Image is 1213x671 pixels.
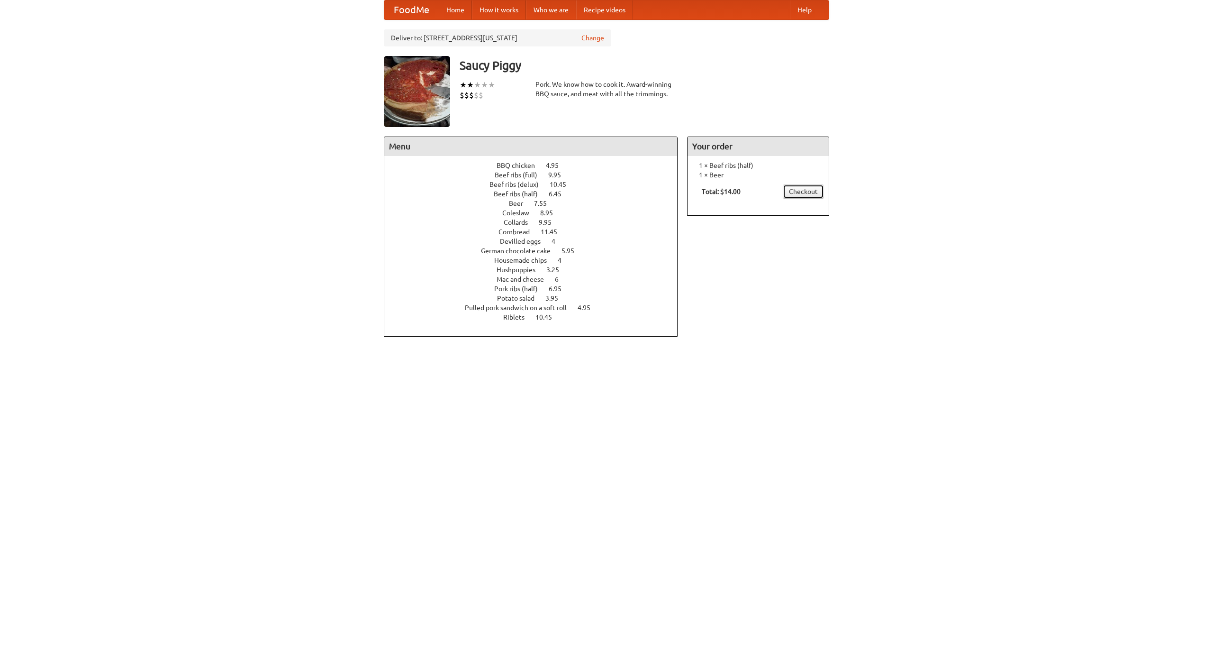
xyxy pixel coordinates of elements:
a: Beer 7.55 [509,200,564,207]
a: Potato salad 3.95 [497,294,576,302]
a: Beef ribs (full) 9.95 [495,171,579,179]
span: 3.95 [545,294,568,302]
span: 10.45 [550,181,576,188]
span: 9.95 [548,171,570,179]
a: Collards 9.95 [504,219,569,226]
div: Deliver to: [STREET_ADDRESS][US_STATE] [384,29,611,46]
a: Beef ribs (half) 6.45 [494,190,579,198]
li: 1 × Beer [692,170,824,180]
li: ★ [474,80,481,90]
li: ★ [460,80,467,90]
span: Beef ribs (half) [494,190,547,198]
img: angular.jpg [384,56,450,127]
li: 1 × Beef ribs (half) [692,161,824,170]
span: German chocolate cake [481,247,560,255]
a: Pork ribs (half) 6.95 [494,285,579,293]
span: 6.45 [549,190,571,198]
a: Help [790,0,819,19]
a: Cornbread 11.45 [498,228,575,236]
span: 5.95 [561,247,584,255]
li: $ [464,90,469,101]
li: ★ [488,80,495,90]
span: Potato salad [497,294,544,302]
span: Hushpuppies [497,266,545,274]
span: 6.95 [549,285,571,293]
span: Pork ribs (half) [494,285,547,293]
span: Beer [509,200,533,207]
b: Total: $14.00 [702,188,741,195]
a: Change [581,33,604,43]
span: 3.25 [546,266,569,274]
a: German chocolate cake 5.95 [481,247,592,255]
span: Pulled pork sandwich on a soft roll [465,304,576,312]
div: Pork. We know how to cook it. Award-winning BBQ sauce, and meat with all the trimmings. [535,80,678,99]
a: How it works [472,0,526,19]
span: 8.95 [540,209,562,217]
li: ★ [481,80,488,90]
a: Beef ribs (delux) 10.45 [489,181,584,188]
a: Recipe videos [576,0,633,19]
span: Devilled eggs [500,238,550,245]
span: 4 [558,257,571,264]
a: Mac and cheese 6 [497,276,576,283]
span: Mac and cheese [497,276,553,283]
li: $ [469,90,474,101]
span: Coleslaw [502,209,539,217]
span: BBQ chicken [497,162,544,169]
a: Housemade chips 4 [494,257,579,264]
h3: Saucy Piggy [460,56,829,75]
span: 10.45 [535,313,561,321]
span: 4.95 [546,162,568,169]
span: Cornbread [498,228,539,236]
li: $ [460,90,464,101]
a: Home [439,0,472,19]
span: Beef ribs (delux) [489,181,548,188]
span: 7.55 [534,200,556,207]
span: Housemade chips [494,257,556,264]
span: Beef ribs (full) [495,171,547,179]
span: 9.95 [539,219,561,226]
span: Collards [504,219,537,226]
span: 6 [555,276,568,283]
a: Who we are [526,0,576,19]
a: Riblets 10.45 [503,313,570,321]
h4: Menu [384,137,677,156]
span: Riblets [503,313,534,321]
a: Checkout [783,184,824,199]
h4: Your order [688,137,829,156]
span: 4.95 [578,304,600,312]
a: Hushpuppies 3.25 [497,266,577,274]
a: BBQ chicken 4.95 [497,162,576,169]
a: Devilled eggs 4 [500,238,573,245]
a: Coleslaw 8.95 [502,209,570,217]
a: Pulled pork sandwich on a soft roll 4.95 [465,304,608,312]
li: $ [479,90,483,101]
span: 4 [552,238,565,245]
span: 11.45 [541,228,567,236]
li: $ [474,90,479,101]
a: FoodMe [384,0,439,19]
li: ★ [467,80,474,90]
